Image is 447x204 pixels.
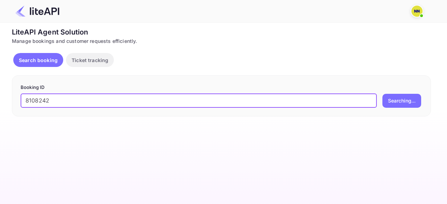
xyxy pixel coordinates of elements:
[21,94,377,108] input: Enter Booking ID (e.g., 63782194)
[382,94,421,108] button: Searching...
[12,27,431,37] div: LiteAPI Agent Solution
[15,6,59,17] img: LiteAPI Logo
[72,56,108,64] p: Ticket tracking
[411,6,423,17] img: N/A N/A
[21,84,422,91] p: Booking ID
[12,37,431,45] div: Manage bookings and customer requests efficiently.
[19,56,58,64] p: Search booking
